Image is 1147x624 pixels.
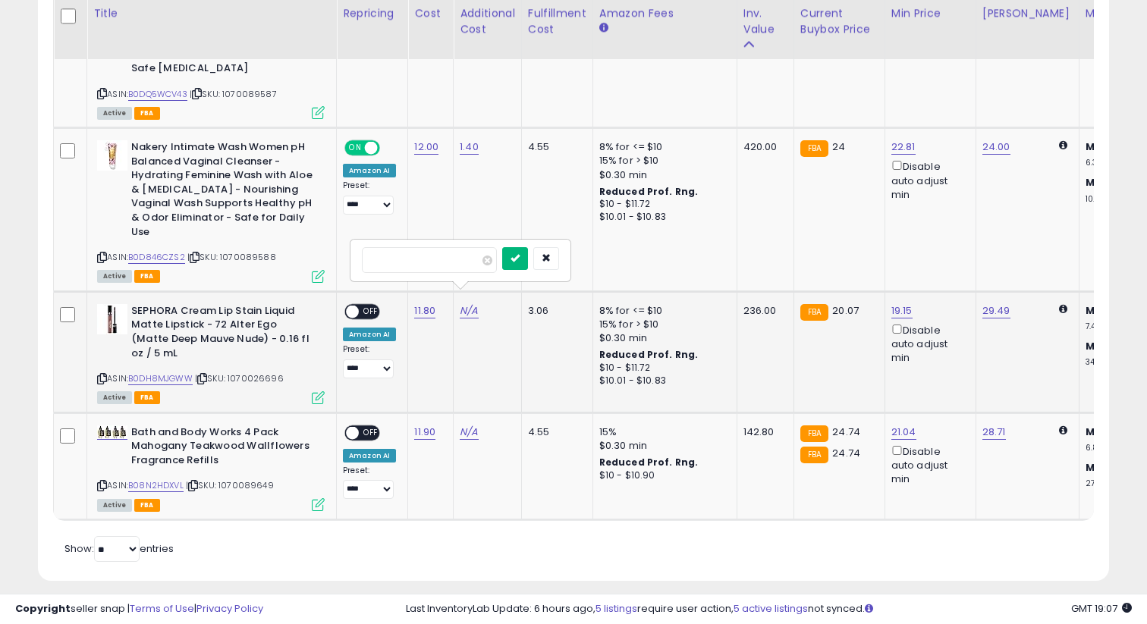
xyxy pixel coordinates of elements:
[599,211,725,224] div: $10.01 - $10.83
[97,304,325,403] div: ASIN:
[1086,425,1108,439] b: Min:
[832,303,859,318] span: 20.07
[832,425,860,439] span: 24.74
[599,331,725,345] div: $0.30 min
[891,321,964,365] div: Disable auto adjust min
[982,5,1073,21] div: [PERSON_NAME]
[190,88,277,100] span: | SKU: 1070089587
[599,456,699,469] b: Reduced Prof. Rng.
[414,5,447,21] div: Cost
[15,602,263,616] div: seller snap | |
[800,304,828,321] small: FBA
[599,198,725,211] div: $10 - $11.72
[599,185,699,198] b: Reduced Prof. Rng.
[97,499,132,512] span: All listings currently available for purchase on Amazon
[97,140,325,281] div: ASIN:
[97,270,132,283] span: All listings currently available for purchase on Amazon
[1071,601,1132,616] span: 2025-09-16 19:07 GMT
[414,425,435,440] a: 11.90
[599,304,725,318] div: 8% for <= $10
[599,362,725,375] div: $10 - $11.72
[891,303,913,318] a: 19.15
[460,303,478,318] a: N/A
[528,140,581,154] div: 4.55
[599,168,725,182] div: $0.30 min
[982,425,1006,440] a: 28.71
[891,5,969,21] div: Min Price
[128,479,184,492] a: B08N2HDXVL
[982,140,1010,155] a: 24.00
[131,140,316,243] b: Nakery Intimate Wash Women pH Balanced Vaginal Cleanser - Hydrating Feminine Wash with Aloe & [ME...
[599,140,725,154] div: 8% for <= $10
[891,425,916,440] a: 21.04
[128,251,185,264] a: B0D846CZS2
[743,425,782,439] div: 142.80
[97,107,132,120] span: All listings currently available for purchase on Amazon
[599,375,725,387] div: $10.01 - $10.83
[378,142,402,155] span: OFF
[599,318,725,331] div: 15% for > $10
[414,303,435,318] a: 11.80
[528,304,581,318] div: 3.06
[599,21,608,35] small: Amazon Fees.
[599,348,699,361] b: Reduced Prof. Rng.
[891,140,916,155] a: 22.81
[195,372,284,384] span: | SKU: 1070026696
[343,466,396,500] div: Preset:
[134,107,160,120] span: FBA
[196,601,263,616] a: Privacy Policy
[800,447,828,463] small: FBA
[982,303,1010,318] a: 29.49
[734,601,808,616] a: 5 active listings
[1059,140,1067,150] i: Calculated using Dynamic Max Price.
[359,426,383,439] span: OFF
[343,328,396,341] div: Amazon AI
[832,446,860,460] span: 24.74
[743,5,787,37] div: Inv. value
[414,140,438,155] a: 12.00
[64,541,174,556] span: Show: entries
[1086,303,1108,318] b: Min:
[832,140,845,154] span: 24
[800,5,878,37] div: Current Buybox Price
[528,425,581,439] div: 4.55
[359,305,383,318] span: OFF
[134,270,160,283] span: FBA
[131,425,316,472] b: Bath and Body Works 4 Pack Mahogany Teakwood Wallflowers Fragrance Refills
[800,425,828,442] small: FBA
[743,304,782,318] div: 236.00
[800,140,828,157] small: FBA
[97,140,127,171] img: 41UsxISkz4L._SL40_.jpg
[346,142,365,155] span: ON
[343,180,396,215] div: Preset:
[343,344,396,378] div: Preset:
[134,499,160,512] span: FBA
[599,469,725,482] div: $10 - $10.90
[343,5,401,21] div: Repricing
[743,140,782,154] div: 420.00
[97,425,325,510] div: ASIN:
[128,88,187,101] a: B0DQ5WCV43
[128,372,193,385] a: B0DH8MJGWW
[1086,460,1112,475] b: Max:
[406,602,1132,616] div: Last InventoryLab Update: 6 hours ago, require user action, not synced.
[460,425,478,440] a: N/A
[343,449,396,463] div: Amazon AI
[891,443,964,487] div: Disable auto adjust min
[1086,339,1112,353] b: Max:
[15,601,71,616] strong: Copyright
[599,439,725,453] div: $0.30 min
[599,425,725,439] div: 15%
[595,601,637,616] a: 5 listings
[97,425,127,439] img: 41A6a2VB8IL._SL40_.jpg
[187,251,276,263] span: | SKU: 1070089588
[599,154,725,168] div: 15% for > $10
[891,158,964,202] div: Disable auto adjust min
[130,601,194,616] a: Terms of Use
[460,140,479,155] a: 1.40
[97,304,127,334] img: 31mSuS+iCQL._SL40_.jpg
[599,5,731,21] div: Amazon Fees
[528,5,586,37] div: Fulfillment Cost
[93,5,330,21] div: Title
[1086,140,1108,154] b: Min:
